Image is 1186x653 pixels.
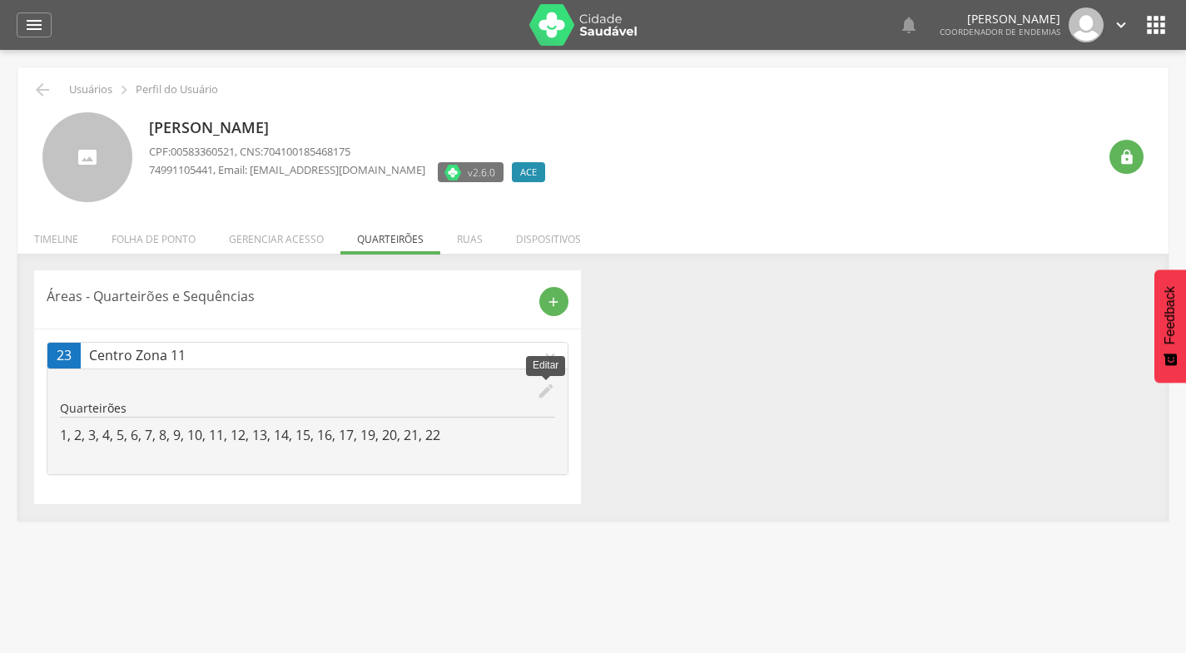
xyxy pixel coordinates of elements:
p: 1, 2, 3, 4, 5, 6, 7, 8, 9, 10, 11, 12, 13, 14, 15, 16, 17, 19, 20, 21, 22 [60,426,555,445]
i: expand_more [541,347,559,365]
i:  [1119,149,1135,166]
span: Coordenador de Endemias [940,26,1060,37]
i:  [899,15,919,35]
span: 74991105441 [149,162,213,177]
span: 00583360521 [171,144,235,159]
p: Áreas - Quarteirões e Sequências [47,287,527,306]
span: v2.6.0 [468,164,495,181]
span: 704100185468175 [263,144,350,159]
li: Folha de ponto [95,215,212,255]
i: add [546,294,561,309]
li: Gerenciar acesso [212,215,340,255]
i:  [115,81,133,99]
button: Feedback - Mostrar pesquisa [1154,270,1186,383]
p: [PERSON_NAME] [940,13,1060,25]
i: edit [537,382,555,400]
a:  [899,7,919,42]
i:  [1143,12,1169,38]
li: Dispositivos [499,215,598,255]
p: CPF: , CNS: [149,144,553,160]
p: , Email: [EMAIL_ADDRESS][DOMAIN_NAME] [149,162,425,178]
span: 23 [57,346,72,365]
p: Perfil do Usuário [136,83,218,96]
p: [PERSON_NAME] [149,117,553,139]
p: Quarteirões [60,400,555,417]
span: ACE [520,166,537,179]
li: Ruas [440,215,499,255]
a:  [1112,7,1130,42]
i:  [24,15,44,35]
li: Timeline [17,215,95,255]
i:  [1112,16,1130,34]
p: Centro Zona 11 [89,346,541,365]
a:  [17,12,52,37]
div: Editar [526,356,565,375]
a: 23Centro Zona 11expand_more [47,343,568,369]
span: Feedback [1163,286,1178,344]
i:  [32,80,52,100]
p: Usuários [69,83,112,96]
